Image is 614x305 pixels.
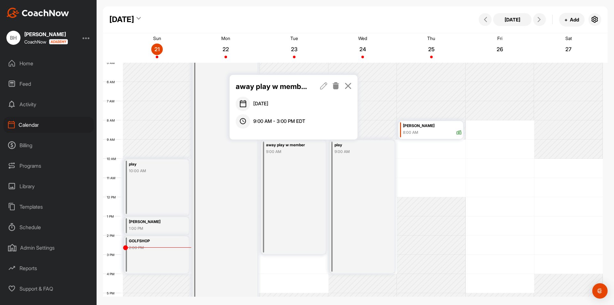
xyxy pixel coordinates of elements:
p: 24 [357,46,368,52]
div: play [335,141,384,149]
div: 4 PM [103,272,121,276]
div: [PERSON_NAME] [129,218,178,226]
div: [DATE] [109,14,134,25]
p: Mon [221,36,230,41]
div: 10:00 AM [129,168,178,174]
p: 27 [563,46,574,52]
div: 1 PM [103,214,120,218]
div: 10 AM [103,157,122,161]
span: + [564,16,568,23]
p: Fri [497,36,502,41]
p: 21 [151,46,163,52]
a: September 22, 2025 [191,33,260,63]
div: 1:00 PM [129,226,178,231]
p: 26 [494,46,506,52]
div: 2 PM [103,234,121,237]
div: 7 AM [103,99,121,103]
div: [PERSON_NAME] [24,32,68,37]
span: 9:00 AM - 3:00 PM EDT [253,118,305,125]
div: Schedule [4,219,94,235]
div: CoachNow [24,39,68,44]
p: Tue [290,36,298,41]
div: 8 AM [103,118,121,122]
a: September 24, 2025 [328,33,397,63]
div: 9 AM [103,138,121,141]
div: 9:00 AM [266,149,315,155]
div: Library [4,178,94,194]
p: Thu [427,36,435,41]
div: Open Intercom Messenger [592,283,608,299]
div: play [129,161,178,168]
div: Programs [4,158,94,174]
a: September 21, 2025 [123,33,191,63]
div: BH [6,31,20,45]
div: Activity [4,96,94,112]
div: Admin Settings [4,240,94,256]
img: CoachNow [6,8,69,18]
a: September 26, 2025 [466,33,534,63]
img: CoachNow acadmey [49,39,68,44]
div: Calendar [4,117,94,133]
div: [PERSON_NAME] [403,122,461,130]
p: Wed [358,36,367,41]
p: away play w member [236,81,308,92]
div: away play w member [266,141,315,149]
div: Reports [4,260,94,276]
div: 9:00 AM [335,149,384,155]
div: Home [4,55,94,71]
div: 11 AM [103,176,122,180]
p: 25 [426,46,437,52]
button: [DATE] [493,13,531,26]
div: 8:00 AM [403,130,418,135]
div: GOLFSHOP [129,237,178,245]
div: Billing [4,137,94,153]
p: Sat [565,36,572,41]
div: Templates [4,199,94,215]
div: 3 PM [103,253,121,257]
div: 5 PM [103,291,121,295]
div: 12 PM [103,195,122,199]
a: September 25, 2025 [397,33,466,63]
a: September 27, 2025 [534,33,603,63]
button: +Add [559,13,585,27]
p: Sun [153,36,161,41]
span: [DATE] [253,100,268,108]
p: 23 [288,46,300,52]
div: Support & FAQ [4,281,94,297]
p: 22 [220,46,232,52]
div: 5 AM [103,61,121,65]
div: 2:00 PM [129,245,178,251]
div: 6 AM [103,80,121,84]
div: Feed [4,76,94,92]
a: September 23, 2025 [260,33,328,63]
